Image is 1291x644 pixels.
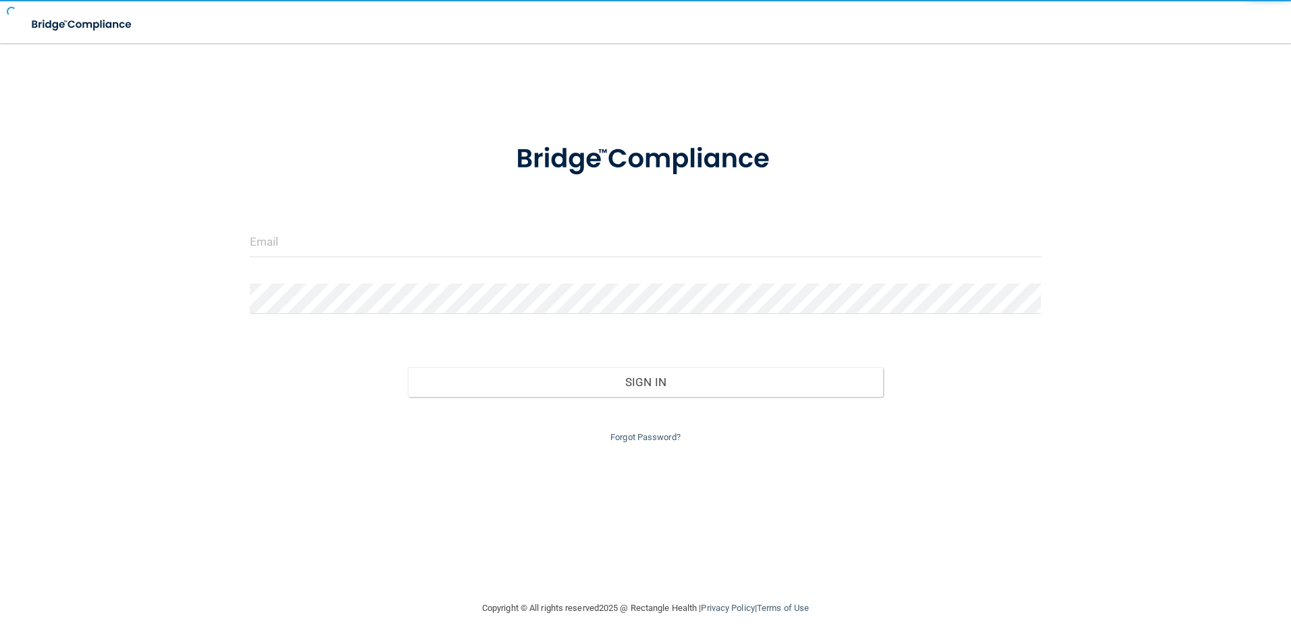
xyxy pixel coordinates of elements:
a: Forgot Password? [610,432,681,442]
img: bridge_compliance_login_screen.278c3ca4.svg [20,11,144,38]
a: Terms of Use [757,603,809,613]
a: Privacy Policy [701,603,754,613]
button: Sign In [408,367,883,397]
input: Email [250,227,1042,257]
div: Copyright © All rights reserved 2025 @ Rectangle Health | | [399,587,892,630]
img: bridge_compliance_login_screen.278c3ca4.svg [488,124,803,194]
